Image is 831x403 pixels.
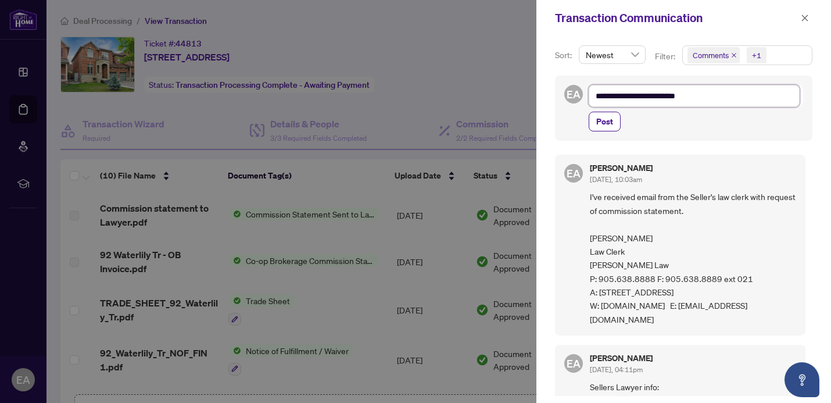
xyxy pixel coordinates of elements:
[590,190,796,326] span: I've received email from the Seller's law clerk with request of commission statement. [PERSON_NAM...
[590,365,643,374] span: [DATE], 04:11pm
[590,175,642,184] span: [DATE], 10:03am
[590,354,653,362] h5: [PERSON_NAME]
[567,165,581,181] span: EA
[655,50,677,63] p: Filter:
[586,46,639,63] span: Newest
[555,9,797,27] div: Transaction Communication
[693,49,729,61] span: Comments
[555,49,574,62] p: Sort:
[596,112,613,131] span: Post
[567,86,581,102] span: EA
[687,47,740,63] span: Comments
[731,52,737,58] span: close
[589,112,621,131] button: Post
[567,355,581,372] span: EA
[801,14,809,22] span: close
[590,164,653,172] h5: [PERSON_NAME]
[785,362,819,397] button: Open asap
[752,49,761,61] div: +1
